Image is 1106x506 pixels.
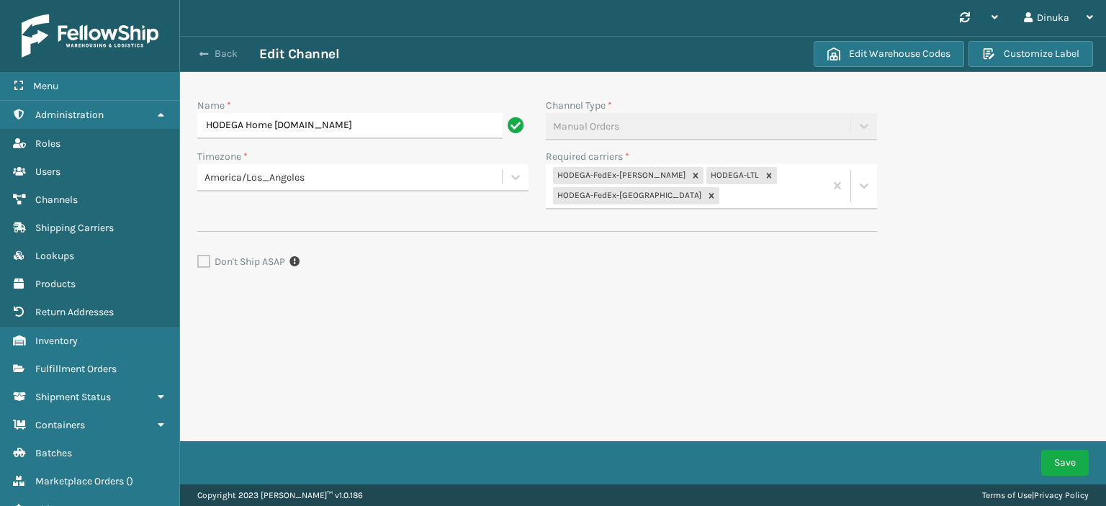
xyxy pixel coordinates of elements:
[553,187,703,204] div: HODEGA-FedEx-[GEOGRAPHIC_DATA]
[22,14,158,58] img: logo
[259,45,339,63] h3: Edit Channel
[126,475,133,487] span: ( )
[1041,450,1089,476] button: Save
[35,306,114,318] span: Return Addresses
[35,278,76,290] span: Products
[968,41,1093,67] button: Customize Label
[204,170,503,185] div: America/Los_Angeles
[706,167,761,184] div: HODEGA-LTL
[197,149,248,164] label: Timezone
[35,475,124,487] span: Marketplace Orders
[197,256,285,268] label: Don't Ship ASAP
[982,484,1089,506] div: |
[35,109,104,121] span: Administration
[1034,490,1089,500] a: Privacy Policy
[546,149,629,164] label: Required carriers
[35,194,78,206] span: Channels
[197,98,231,113] label: Name
[35,166,60,178] span: Users
[814,41,964,67] button: Edit Warehouse Codes
[35,222,114,234] span: Shipping Carriers
[35,419,85,431] span: Containers
[197,484,363,506] p: Copyright 2023 [PERSON_NAME]™ v 1.0.186
[35,391,111,403] span: Shipment Status
[553,167,688,184] div: HODEGA-FedEx-[PERSON_NAME]
[35,250,74,262] span: Lookups
[35,363,117,375] span: Fulfillment Orders
[35,447,72,459] span: Batches
[546,98,612,113] label: Channel Type
[33,80,58,92] span: Menu
[35,335,78,347] span: Inventory
[193,48,259,60] button: Back
[35,137,60,150] span: Roles
[982,490,1032,500] a: Terms of Use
